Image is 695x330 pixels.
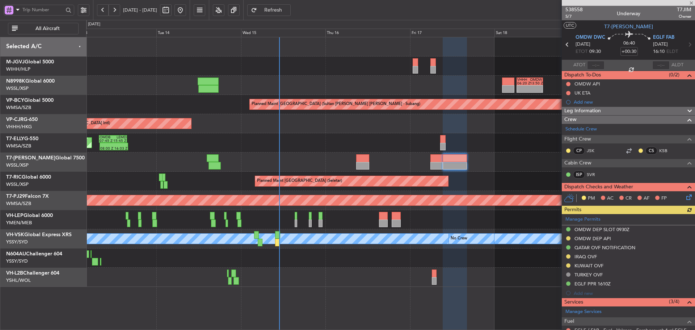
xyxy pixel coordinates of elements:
[659,147,675,154] a: KSB
[123,7,157,13] span: [DATE] - [DATE]
[257,176,342,187] div: Planned Maint [GEOGRAPHIC_DATA] (Seletar)
[6,271,59,276] a: VH-L2BChallenger 604
[661,195,667,202] span: FP
[617,10,640,17] div: Underway
[6,181,29,188] a: WSSL/XSP
[113,139,126,143] div: 15:45 Z
[573,147,585,155] div: CP
[587,171,603,178] a: SVR
[653,48,665,55] span: 16:10
[6,136,24,141] span: T7-ELLY
[100,147,114,150] div: 08:00 Z
[574,81,600,87] div: OMDW API
[6,251,62,256] a: N604AUChallenger 604
[156,29,241,37] div: Tue 14
[564,107,601,115] span: Leg Information
[258,8,288,13] span: Refresh
[114,147,127,150] div: 16:03 Z
[6,155,55,160] span: T7-[PERSON_NAME]
[22,4,63,15] input: Trip Number
[6,143,31,149] a: WMSA/SZB
[564,71,601,79] span: Dispatch To-Dos
[72,29,157,37] div: Mon 13
[325,29,410,37] div: Thu 16
[564,183,633,191] span: Dispatch Checks and Weather
[565,6,583,13] span: 538558
[6,117,24,122] span: VP-CJR
[6,79,25,84] span: N8998K
[88,21,100,28] div: [DATE]
[669,298,679,305] span: (3/4)
[6,200,31,207] a: WMSA/SZB
[6,271,23,276] span: VH-L2B
[573,62,585,69] span: ATOT
[564,317,574,326] span: Fuel
[645,147,657,155] div: CS
[6,232,24,237] span: VH-VSK
[573,171,585,179] div: ISP
[6,136,38,141] a: T7-ELLYG-550
[6,59,25,64] span: M-JGVJ
[100,135,113,139] div: OMDB
[6,220,32,226] a: YMEN/MEB
[564,22,576,29] button: UTC
[6,213,53,218] a: VH-LEPGlobal 6000
[100,139,113,143] div: 07:45 Z
[517,82,530,85] div: 06:20 Z
[644,195,649,202] span: AF
[565,13,583,20] span: 5/7
[669,71,679,79] span: (0/2)
[564,159,591,167] span: Cabin Crew
[247,4,291,16] button: Refresh
[530,78,543,82] div: OMDW
[564,116,577,124] span: Crew
[6,277,31,284] a: YSHL/WOL
[6,104,31,111] a: WMSA/SZB
[6,66,30,72] a: WIHH/HLP
[6,155,85,160] a: T7-[PERSON_NAME]Global 7500
[8,23,79,34] button: All Aircraft
[588,195,595,202] span: PM
[6,85,29,92] a: WSSL/XSP
[252,99,420,110] div: Planned Maint [GEOGRAPHIC_DATA] (Sultan [PERSON_NAME] [PERSON_NAME] - Subang)
[530,89,543,93] div: -
[6,79,55,84] a: N8998KGlobal 6000
[451,233,467,244] div: No Crew
[6,175,22,180] span: T7-RIC
[576,34,605,41] span: OMDW DWC
[576,48,587,55] span: ETOT
[6,194,25,199] span: T7-PJ29
[6,98,24,103] span: VP-BCY
[6,258,28,264] a: YSSY/SYD
[6,59,54,64] a: M-JGVJGlobal 5000
[589,48,601,55] span: 09:30
[6,213,24,218] span: VH-LEP
[19,26,76,31] span: All Aircraft
[6,194,49,199] a: T7-PJ29Falcon 7X
[564,298,583,306] span: Services
[6,175,51,180] a: T7-RICGlobal 6000
[677,6,691,13] span: T7JIM
[6,232,72,237] a: VH-VSKGlobal Express XRS
[410,29,495,37] div: Fri 17
[623,40,635,47] span: 06:40
[607,195,614,202] span: AC
[653,41,668,48] span: [DATE]
[517,89,530,93] div: -
[530,82,543,85] div: 13:50 Z
[653,34,674,41] span: EGLF FAB
[666,48,678,55] span: ELDT
[587,147,603,154] a: JSK
[677,13,691,20] span: Owner
[241,29,326,37] div: Wed 15
[6,239,28,245] a: YSSY/SYD
[565,308,602,316] a: Manage Services
[576,41,590,48] span: [DATE]
[517,78,530,82] div: VHHH
[6,98,54,103] a: VP-BCYGlobal 5000
[564,135,591,143] span: Flight Crew
[494,29,579,37] div: Sat 18
[6,162,29,168] a: WSSL/XSP
[625,195,632,202] span: CR
[574,99,691,105] div: Add new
